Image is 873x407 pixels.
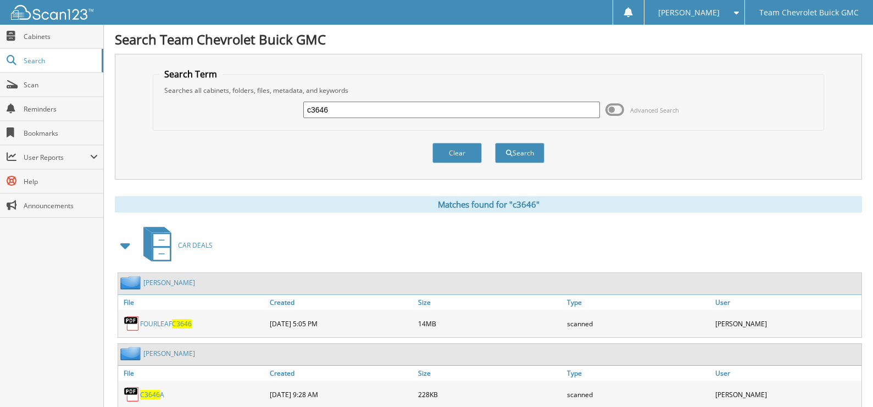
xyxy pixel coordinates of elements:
span: Cabinets [24,32,98,41]
a: Size [415,366,564,381]
div: [PERSON_NAME] [713,313,861,334]
span: Team Chevrolet Buick GMC [759,9,859,16]
img: scan123-logo-white.svg [11,5,93,20]
img: folder2.png [120,347,143,360]
a: C3646A [140,390,164,399]
img: PDF.png [124,315,140,332]
legend: Search Term [159,68,223,80]
a: Created [267,366,416,381]
span: C3646 [140,390,160,399]
div: Searches all cabinets, folders, files, metadata, and keywords [159,86,818,95]
div: scanned [564,313,713,334]
div: scanned [564,383,713,405]
a: FOURLEAFC3646 [140,319,192,328]
a: User [713,366,861,381]
button: Clear [432,143,482,163]
a: Type [564,295,713,310]
div: [PERSON_NAME] [713,383,861,405]
div: Matches found for "c3646" [115,196,862,213]
span: Announcements [24,201,98,210]
span: Advanced Search [630,106,679,114]
a: [PERSON_NAME] [143,278,195,287]
img: PDF.png [124,386,140,403]
a: User [713,295,861,310]
span: C3646 [172,319,192,328]
span: CAR DEALS [178,241,213,250]
span: Scan [24,80,98,90]
a: CAR DEALS [137,224,213,267]
span: Bookmarks [24,129,98,138]
div: 228KB [415,383,564,405]
span: Search [24,56,96,65]
a: [PERSON_NAME] [143,349,195,358]
div: 14MB [415,313,564,334]
a: Type [564,366,713,381]
a: File [118,295,267,310]
a: Size [415,295,564,310]
span: Help [24,177,98,186]
a: Created [267,295,416,310]
a: File [118,366,267,381]
img: folder2.png [120,276,143,289]
iframe: Chat Widget [818,354,873,407]
span: Reminders [24,104,98,114]
span: User Reports [24,153,90,162]
button: Search [495,143,544,163]
div: [DATE] 5:05 PM [267,313,416,334]
div: [DATE] 9:28 AM [267,383,416,405]
span: [PERSON_NAME] [658,9,720,16]
h1: Search Team Chevrolet Buick GMC [115,30,862,48]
